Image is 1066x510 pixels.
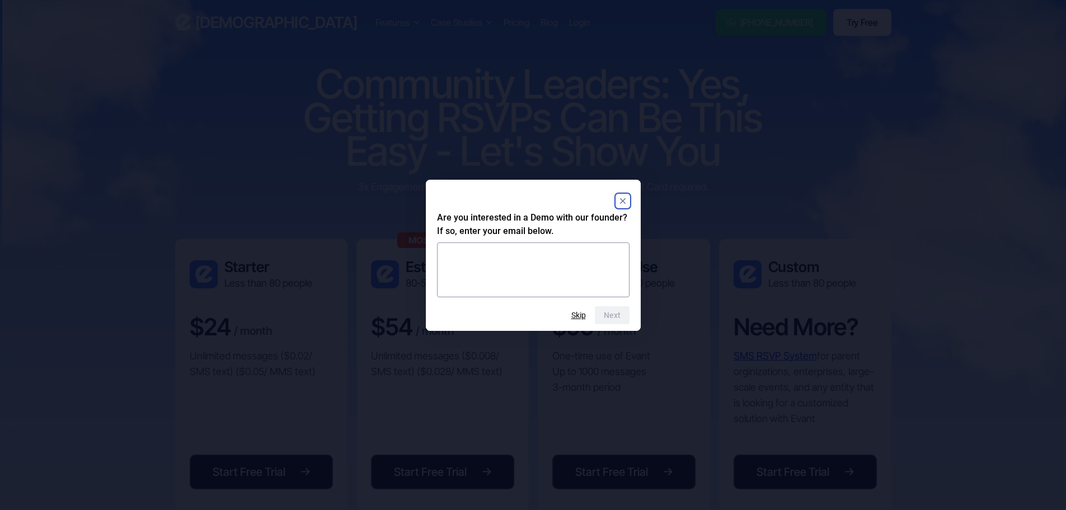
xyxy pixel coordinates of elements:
button: Close [616,194,630,208]
textarea: Are you interested in a Demo with our founder? If so, enter your email below. [437,242,630,297]
button: Skip [571,311,586,320]
button: Next question [595,306,630,324]
dialog: Are you interested in a Demo with our founder? If so, enter your email below. [426,180,641,331]
h2: Are you interested in a Demo with our founder? If so, enter your email below. [437,211,630,238]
